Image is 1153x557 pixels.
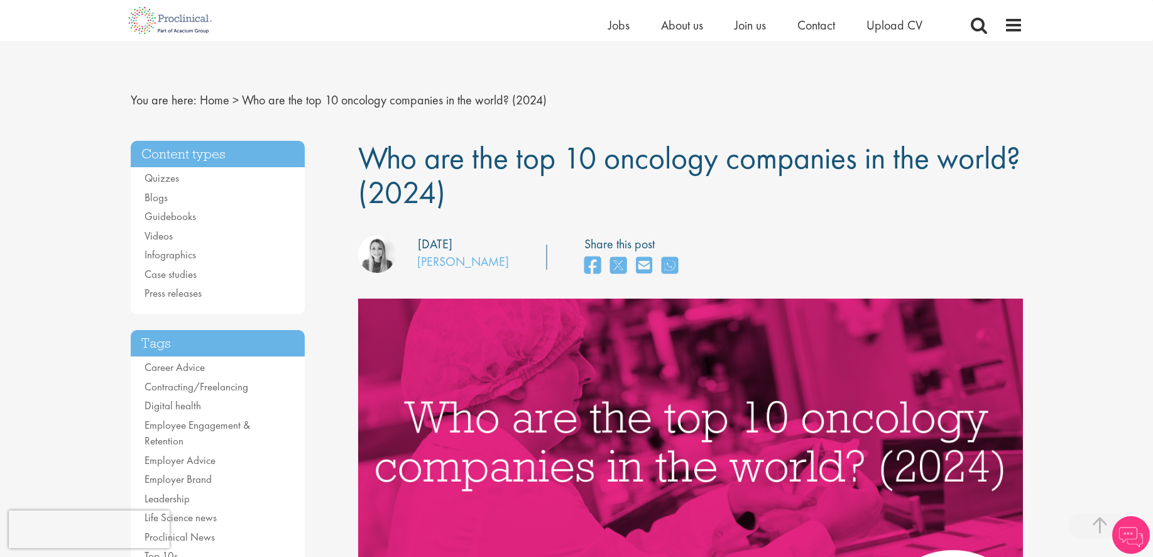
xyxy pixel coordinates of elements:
a: Upload CV [866,17,922,33]
a: Employee Engagement & Retention [145,418,250,448]
img: Hannah Burke [358,235,396,273]
a: Case studies [145,267,197,281]
div: [DATE] [418,235,452,253]
a: [PERSON_NAME] [417,253,509,270]
a: Leadership [145,492,190,505]
a: About us [661,17,703,33]
a: Employer Brand [145,472,212,486]
a: Videos [145,229,173,243]
a: Blogs [145,190,168,204]
a: Life Science news [145,510,217,524]
a: Employer Advice [145,453,216,467]
label: Share this post [584,235,684,253]
a: Join us [735,17,766,33]
span: Who are the top 10 oncology companies in the world? (2024) [242,92,547,108]
a: Digital health [145,399,201,412]
a: share on email [636,253,652,280]
span: Who are the top 10 oncology companies in the world? (2024) [358,138,1020,212]
a: Proclinical News [145,530,215,544]
h3: Content types [131,141,305,168]
a: share on facebook [584,253,601,280]
span: You are here: [131,92,197,108]
img: Chatbot [1112,516,1150,554]
a: share on whats app [662,253,678,280]
a: Career Advice [145,360,205,374]
a: Infographics [145,248,196,262]
span: > [232,92,239,108]
a: Quizzes [145,171,179,185]
a: Jobs [608,17,630,33]
a: Guidebooks [145,209,196,223]
a: Contact [797,17,835,33]
a: breadcrumb link [200,92,229,108]
a: Press releases [145,286,202,300]
iframe: reCAPTCHA [9,510,170,548]
a: Contracting/Freelancing [145,380,248,394]
a: share on twitter [610,253,626,280]
h3: Tags [131,330,305,357]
